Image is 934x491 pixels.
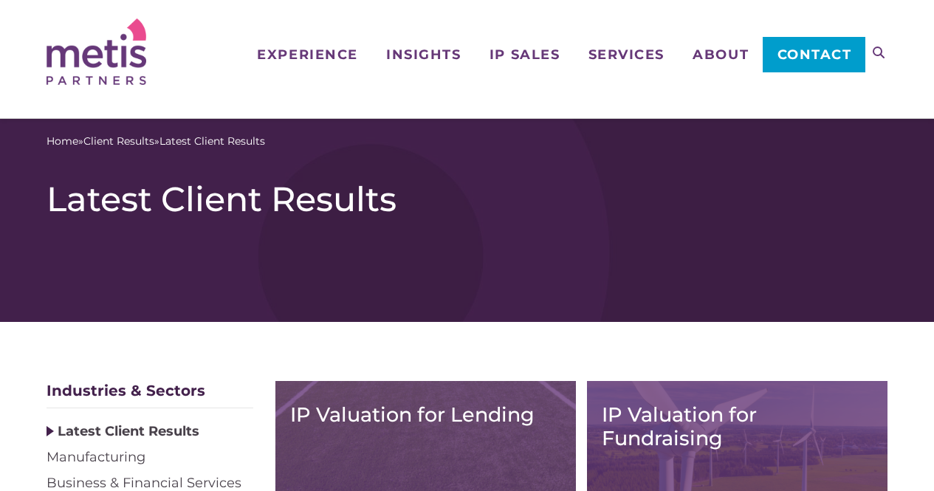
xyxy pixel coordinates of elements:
a: Business & Financial Services [47,475,241,491]
h3: IP Valuation for Lending [290,403,561,427]
a: Client Results [83,134,154,149]
span: Insights [386,48,461,61]
span: IP Sales [490,48,560,61]
a: Manufacturing [47,449,145,465]
span: About [693,48,749,61]
div: Industries & Sectors [47,381,253,408]
a: Latest Client Results [58,423,199,439]
a: Home [47,134,78,149]
a: Contact [763,37,865,72]
span: Experience [257,48,357,61]
span: Services [588,48,665,61]
h1: Latest Client Results [47,179,887,220]
h3: IP Valuation for Fundraising [602,403,873,450]
img: Metis Partners [47,18,146,85]
span: » » [47,134,265,149]
span: Latest Client Results [159,134,265,149]
span: Contact [777,48,852,61]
